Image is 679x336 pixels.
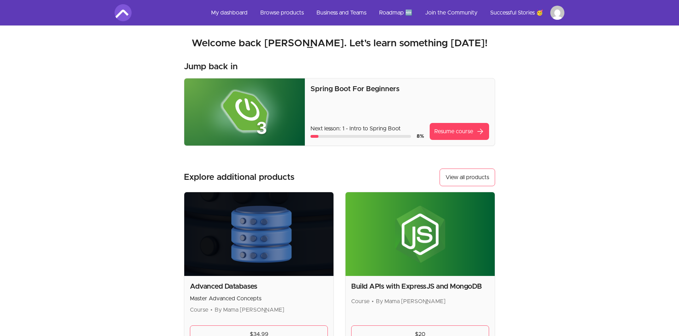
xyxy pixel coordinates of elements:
span: 8 % [417,134,424,139]
nav: Main [205,4,564,21]
a: Resume coursearrow_forward [430,123,489,140]
p: Spring Boot For Beginners [311,84,489,94]
a: Successful Stories 🥳 [484,4,549,21]
p: Next lesson: 1 - Intro to Spring Boot [311,124,424,133]
a: Business and Teams [311,4,372,21]
img: Product image for Spring Boot For Beginners [184,78,305,146]
h3: Explore additional products [184,172,295,183]
p: Master Advanced Concepts [190,294,328,303]
img: Product image for Build APIs with ExpressJS and MongoDB [346,192,495,276]
a: Browse products [255,4,309,21]
img: Amigoscode logo [115,4,132,21]
img: Product image for Advanced Databases [184,192,333,276]
a: My dashboard [205,4,253,21]
h2: Advanced Databases [190,282,328,291]
h2: Build APIs with ExpressJS and MongoDB [351,282,489,291]
span: • [372,299,374,304]
h2: Welcome back [PERSON_NAME]. Let's learn something [DATE]! [115,37,564,50]
h3: Jump back in [184,61,238,72]
a: Roadmap 🆕 [373,4,418,21]
span: arrow_forward [476,127,484,136]
span: By Mama [PERSON_NAME] [215,307,284,313]
a: View all products [440,169,495,186]
a: Join the Community [419,4,483,21]
div: Course progress [311,135,411,138]
span: By Mama [PERSON_NAME] [376,299,446,304]
span: • [210,307,213,313]
img: Profile image for Igor Lacko [550,6,564,20]
span: Course [351,299,370,304]
span: Course [190,307,208,313]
